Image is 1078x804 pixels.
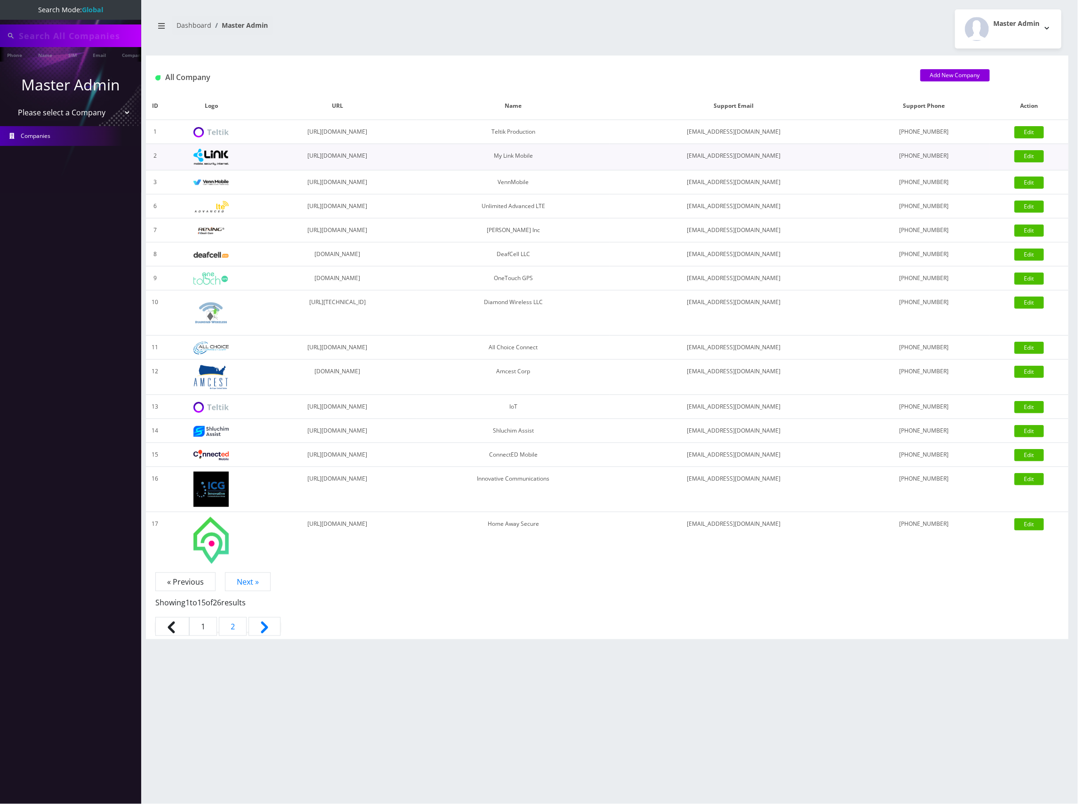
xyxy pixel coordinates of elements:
a: Edit [1014,425,1044,437]
a: Edit [1014,273,1044,285]
img: ConnectED Mobile [193,450,229,460]
td: 11 [146,336,164,360]
img: Teltik Production [193,127,229,138]
td: [EMAIL_ADDRESS][DOMAIN_NAME] [610,144,859,170]
th: Support Phone [859,92,990,120]
td: [EMAIL_ADDRESS][DOMAIN_NAME] [610,360,859,395]
nav: Page navigation example [146,576,1069,639]
td: [PHONE_NUMBER] [859,194,990,218]
td: 9 [146,266,164,290]
a: Edit [1014,225,1044,237]
td: [PHONE_NUMBER] [859,266,990,290]
td: [PHONE_NUMBER] [859,144,990,170]
li: Master Admin [211,20,268,30]
a: Edit [1014,366,1044,378]
td: [URL][DOMAIN_NAME] [258,194,417,218]
span: « Previous [155,572,216,591]
img: DeafCell LLC [193,252,229,258]
th: Action [990,92,1069,120]
a: Go to page 2 [219,617,247,636]
img: Innovative Communications [193,472,229,507]
button: Master Admin [955,9,1062,48]
td: [PERSON_NAME] Inc [417,218,610,242]
td: 14 [146,419,164,443]
a: Edit [1014,449,1044,461]
td: [EMAIL_ADDRESS][DOMAIN_NAME] [610,395,859,419]
td: [PHONE_NUMBER] [859,419,990,443]
th: URL [258,92,417,120]
td: Shluchim Assist [417,419,610,443]
a: Edit [1014,473,1044,485]
td: [PHONE_NUMBER] [859,336,990,360]
td: [EMAIL_ADDRESS][DOMAIN_NAME] [610,336,859,360]
td: [EMAIL_ADDRESS][DOMAIN_NAME] [610,218,859,242]
td: [EMAIL_ADDRESS][DOMAIN_NAME] [610,443,859,467]
td: 10 [146,290,164,336]
span: &laquo; Previous [155,617,189,636]
span: 1 [185,597,190,608]
th: Name [417,92,610,120]
td: [URL][DOMAIN_NAME] [258,170,417,194]
td: [PHONE_NUMBER] [859,290,990,336]
h2: Master Admin [994,20,1040,28]
td: [URL][DOMAIN_NAME] [258,512,417,569]
td: 7 [146,218,164,242]
td: [URL][DOMAIN_NAME] [258,443,417,467]
td: 6 [146,194,164,218]
td: [EMAIL_ADDRESS][DOMAIN_NAME] [610,170,859,194]
img: All Company [155,75,161,80]
td: 16 [146,467,164,512]
td: [EMAIL_ADDRESS][DOMAIN_NAME] [610,467,859,512]
span: 15 [197,597,206,608]
td: [URL][DOMAIN_NAME] [258,336,417,360]
td: [EMAIL_ADDRESS][DOMAIN_NAME] [610,242,859,266]
a: Edit [1014,342,1044,354]
img: Rexing Inc [193,226,229,235]
td: OneTouch GPS [417,266,610,290]
span: Search Mode: [38,5,103,14]
td: Innovative Communications [417,467,610,512]
td: [EMAIL_ADDRESS][DOMAIN_NAME] [610,266,859,290]
td: 12 [146,360,164,395]
a: Phone [2,47,27,62]
td: [URL][DOMAIN_NAME] [258,144,417,170]
td: [EMAIL_ADDRESS][DOMAIN_NAME] [610,290,859,336]
img: IoT [193,402,229,413]
td: DeafCell LLC [417,242,610,266]
td: [URL][DOMAIN_NAME] [258,120,417,144]
td: Amcest Corp [417,360,610,395]
td: [PHONE_NUMBER] [859,170,990,194]
span: 1 [189,617,217,636]
td: [URL][DOMAIN_NAME] [258,218,417,242]
a: Edit [1014,201,1044,213]
td: [PHONE_NUMBER] [859,467,990,512]
td: [DOMAIN_NAME] [258,360,417,395]
nav: breadcrumb [153,16,600,42]
td: Unlimited Advanced LTE [417,194,610,218]
a: Edit [1014,150,1044,162]
a: Edit [1014,249,1044,261]
td: [PHONE_NUMBER] [859,443,990,467]
td: 2 [146,144,164,170]
td: Home Away Secure [417,512,610,569]
td: [DOMAIN_NAME] [258,242,417,266]
p: Showing to of results [155,587,1059,608]
td: Teltik Production [417,120,610,144]
a: Dashboard [177,21,211,30]
img: VennMobile [193,179,229,186]
td: [EMAIL_ADDRESS][DOMAIN_NAME] [610,120,859,144]
td: 17 [146,512,164,569]
h1: All Company [155,73,906,82]
input: Search All Companies [19,27,139,45]
a: Email [88,47,111,62]
img: Home Away Secure [193,517,229,564]
img: All Choice Connect [193,342,229,354]
img: Unlimited Advanced LTE [193,201,229,213]
strong: Global [82,5,103,14]
img: My Link Mobile [193,149,229,165]
td: [URL][TECHNICAL_ID] [258,290,417,336]
td: IoT [417,395,610,419]
img: Diamond Wireless LLC [193,295,229,330]
td: [PHONE_NUMBER] [859,242,990,266]
td: Diamond Wireless LLC [417,290,610,336]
